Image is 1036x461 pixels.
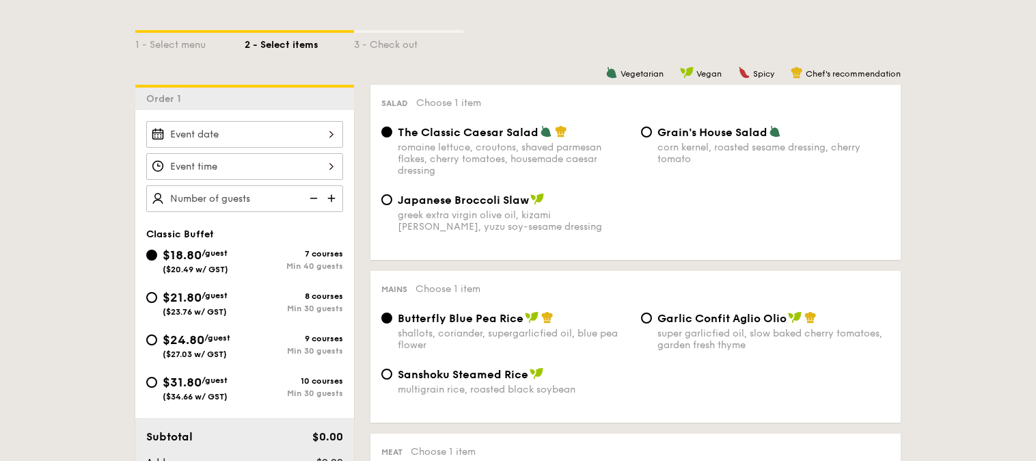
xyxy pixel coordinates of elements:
[398,194,529,207] span: Japanese Broccoli Slaw
[245,291,343,301] div: 8 courses
[163,392,228,401] span: ($34.66 w/ GST)
[657,328,890,351] div: super garlicfied oil, slow baked cherry tomatoes, garden fresh thyme
[245,388,343,398] div: Min 30 guests
[381,194,392,205] input: Japanese Broccoli Slawgreek extra virgin olive oil, kizami [PERSON_NAME], yuzu soy-sesame dressing
[312,430,343,443] span: $0.00
[245,261,343,271] div: Min 40 guests
[381,313,392,324] input: Butterfly Blue Pea Riceshallots, coriander, supergarlicfied oil, blue pea flower
[680,66,694,79] img: icon-vegan.f8ff3823.svg
[204,333,230,343] span: /guest
[245,376,343,386] div: 10 courses
[245,33,354,52] div: 2 - Select items
[245,334,343,343] div: 9 courses
[323,185,343,211] img: icon-add.58712e84.svg
[398,384,630,395] div: multigrain rice, roasted black soybean
[146,292,157,303] input: $21.80/guest($23.76 w/ GST)8 coursesMin 30 guests
[146,153,343,180] input: Event time
[202,248,228,258] span: /guest
[146,93,187,105] span: Order 1
[146,121,343,148] input: Event date
[202,376,228,385] span: /guest
[146,430,193,443] span: Subtotal
[163,375,202,390] span: $31.80
[245,346,343,356] div: Min 30 guests
[381,98,408,108] span: Salad
[381,285,407,294] span: Mains
[641,313,652,324] input: Garlic Confit Aglio Oliosuper garlicfied oil, slow baked cherry tomatoes, garden fresh thyme
[202,291,228,300] span: /guest
[769,125,781,137] img: icon-vegetarian.fe4039eb.svg
[641,127,652,137] input: Grain's House Saladcorn kernel, roasted sesame dressing, cherry tomato
[245,304,343,313] div: Min 30 guests
[398,368,528,381] span: Sanshoku Steamed Rice
[555,125,567,137] img: icon-chef-hat.a58ddaea.svg
[806,69,901,79] span: Chef's recommendation
[245,249,343,259] div: 7 courses
[163,290,202,305] span: $21.80
[146,377,157,388] input: $31.80/guest($34.66 w/ GST)10 coursesMin 30 guests
[398,328,630,351] div: shallots, coriander, supergarlicfied oil, blue pea flower
[530,193,544,205] img: icon-vegan.f8ff3823.svg
[163,332,204,347] span: $24.80
[788,311,802,324] img: icon-vegan.f8ff3823.svg
[657,312,787,325] span: Garlic Confit Aglio Olio
[696,69,722,79] span: Vegan
[354,33,463,52] div: 3 - Check out
[398,126,539,139] span: The Classic Caesar Salad
[605,66,618,79] img: icon-vegetarian.fe4039eb.svg
[657,142,890,165] div: corn kernel, roasted sesame dressing, cherry tomato
[381,127,392,137] input: The Classic Caesar Saladromaine lettuce, croutons, shaved parmesan flakes, cherry tomatoes, house...
[381,447,403,457] span: Meat
[753,69,774,79] span: Spicy
[415,283,480,295] span: Choose 1 item
[657,126,767,139] span: Grain's House Salad
[398,312,523,325] span: Butterfly Blue Pea Rice
[146,228,214,240] span: Classic Buffet
[738,66,750,79] img: icon-spicy.37a8142b.svg
[398,142,630,176] div: romaine lettuce, croutons, shaved parmesan flakes, cherry tomatoes, housemade caesar dressing
[804,311,817,324] img: icon-chef-hat.a58ddaea.svg
[135,33,245,52] div: 1 - Select menu
[163,265,228,274] span: ($20.49 w/ GST)
[398,209,630,233] div: greek extra virgin olive oil, kizami [PERSON_NAME], yuzu soy-sesame dressing
[530,367,543,380] img: icon-vegan.f8ff3823.svg
[791,66,803,79] img: icon-chef-hat.a58ddaea.svg
[146,250,157,261] input: $18.80/guest($20.49 w/ GST)7 coursesMin 40 guests
[163,307,227,317] span: ($23.76 w/ GST)
[163,350,227,359] span: ($27.03 w/ GST)
[525,311,539,324] img: icon-vegan.f8ff3823.svg
[541,311,554,324] img: icon-chef-hat.a58ddaea.svg
[416,97,481,109] span: Choose 1 item
[163,248,202,263] span: $18.80
[540,125,552,137] img: icon-vegetarian.fe4039eb.svg
[146,334,157,345] input: $24.80/guest($27.03 w/ GST)9 coursesMin 30 guests
[621,69,664,79] span: Vegetarian
[302,185,323,211] img: icon-reduce.1d2dbef1.svg
[381,369,392,380] input: Sanshoku Steamed Ricemultigrain rice, roasted black soybean
[146,185,343,212] input: Number of guests
[411,446,476,458] span: Choose 1 item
